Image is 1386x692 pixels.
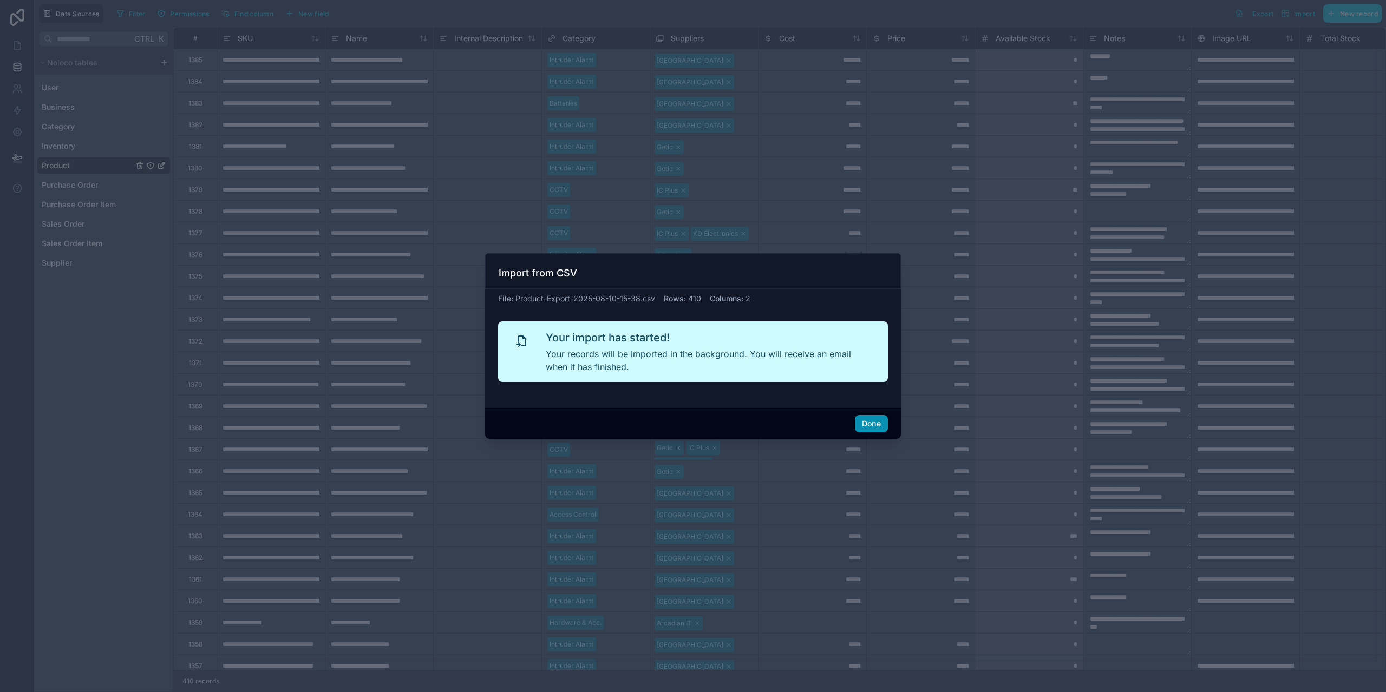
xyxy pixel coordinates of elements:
p: Your records will be imported in the background. You will receive an email when it has finished. [546,347,871,373]
button: Done [855,415,888,432]
span: Columns : [710,294,743,303]
h3: Import from CSV [499,267,577,280]
span: Rows : [664,294,686,303]
span: 2 [746,294,750,303]
span: File : [498,294,513,303]
h2: Your import has started! [546,330,871,345]
span: 410 [688,294,701,303]
span: Product-Export-2025-08-10-15-38.csv [515,294,655,303]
